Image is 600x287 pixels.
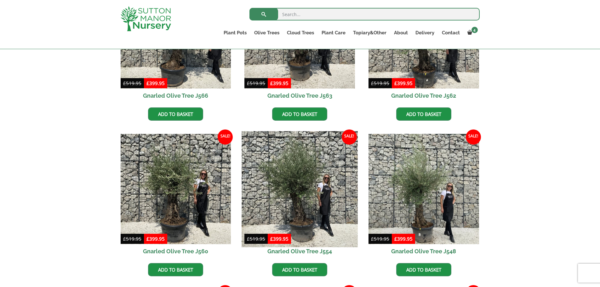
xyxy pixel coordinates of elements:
a: Sale! Gnarled Olive Tree J560 [121,134,231,259]
span: £ [146,80,149,86]
span: £ [270,80,273,86]
a: Cloud Trees [283,28,318,37]
span: £ [123,80,126,86]
bdi: 399.95 [270,80,289,86]
a: Add to basket: “Gnarled Olive Tree J554” [272,263,327,276]
span: Sale! [342,129,357,145]
a: Delivery [412,28,438,37]
span: Sale! [466,129,481,145]
span: Sale! [218,129,233,145]
a: Plant Pots [220,28,250,37]
bdi: 519.95 [371,236,389,242]
bdi: 399.95 [146,80,165,86]
img: Gnarled Olive Tree J560 [121,134,231,244]
h2: Gnarled Olive Tree J566 [121,89,231,103]
a: Plant Care [318,28,349,37]
span: £ [394,80,397,86]
h2: Gnarled Olive Tree J548 [369,244,479,258]
h2: Gnarled Olive Tree J554 [244,244,355,258]
a: Add to basket: “Gnarled Olive Tree J548” [396,263,451,276]
h2: Gnarled Olive Tree J560 [121,244,231,258]
a: Add to basket: “Gnarled Olive Tree J560” [148,263,203,276]
span: £ [371,80,374,86]
a: Add to basket: “Gnarled Olive Tree J562” [396,107,451,121]
span: £ [247,236,250,242]
h2: Gnarled Olive Tree J563 [244,89,355,103]
img: logo [121,6,171,31]
span: 4 [471,27,478,33]
img: Gnarled Olive Tree J548 [369,134,479,244]
bdi: 519.95 [247,80,265,86]
span: £ [123,236,126,242]
bdi: 399.95 [146,236,165,242]
img: Gnarled Olive Tree J554 [242,131,358,247]
a: Add to basket: “Gnarled Olive Tree J566” [148,107,203,121]
bdi: 519.95 [371,80,389,86]
a: 4 [464,28,480,37]
bdi: 399.95 [394,236,413,242]
a: About [390,28,412,37]
a: Topiary&Other [349,28,390,37]
h2: Gnarled Olive Tree J562 [369,89,479,103]
span: £ [371,236,374,242]
bdi: 399.95 [270,236,289,242]
span: £ [394,236,397,242]
bdi: 519.95 [123,80,141,86]
a: Sale! Gnarled Olive Tree J548 [369,134,479,259]
a: Contact [438,28,464,37]
a: Sale! Gnarled Olive Tree J554 [244,134,355,259]
a: Add to basket: “Gnarled Olive Tree J563” [272,107,327,121]
bdi: 399.95 [394,80,413,86]
span: £ [270,236,273,242]
span: £ [247,80,250,86]
a: Olive Trees [250,28,283,37]
span: £ [146,236,149,242]
input: Search... [249,8,480,20]
bdi: 519.95 [123,236,141,242]
bdi: 519.95 [247,236,265,242]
